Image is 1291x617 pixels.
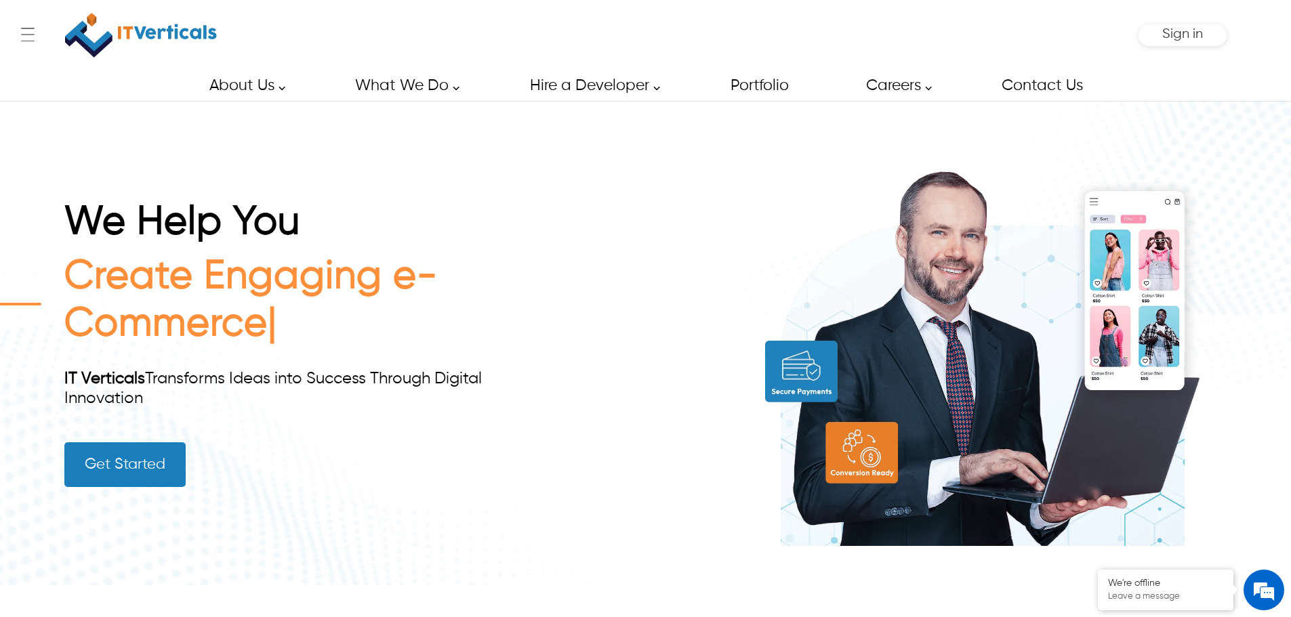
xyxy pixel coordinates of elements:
[194,70,293,101] a: About Us
[1108,591,1223,602] p: Leave a message
[1162,27,1203,41] span: Sign in
[64,7,218,64] a: IT Verticals Inc
[851,70,939,101] a: Careers
[715,70,803,101] a: Portfolio
[64,370,145,387] a: IT Verticals
[986,70,1097,101] a: Contact Us
[340,70,467,101] a: What We Do
[64,369,529,408] div: Transforms Ideas into Success Through Digital Innovation
[514,70,668,101] a: Hire a Developer
[739,140,1227,546] img: build
[65,7,217,64] img: IT Verticals Inc
[64,257,438,344] span: Create Engaging e-Commerce
[1162,31,1203,40] a: Sign in
[1108,578,1223,589] div: We're offline
[64,199,529,253] h1: We Help You
[64,442,186,487] a: Get Started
